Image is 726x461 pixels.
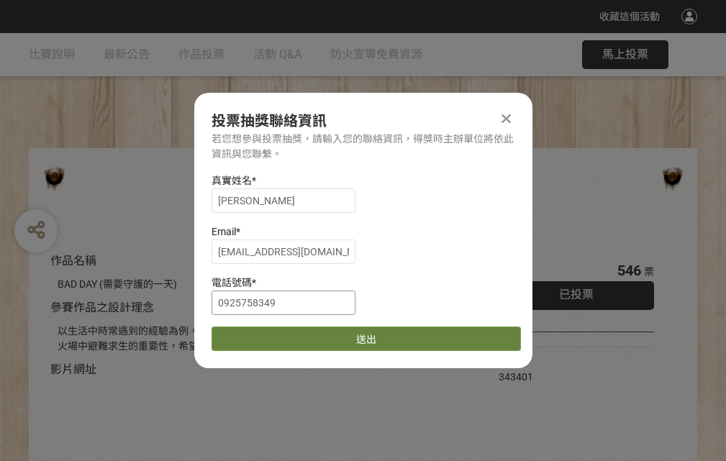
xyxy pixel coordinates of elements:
button: 馬上投票 [582,40,668,69]
a: 防火宣導免費資源 [330,33,422,76]
button: 送出 [212,327,521,351]
span: 最新公告 [104,47,150,61]
span: 比賽說明 [29,47,75,61]
span: Email [212,226,236,237]
span: 真實姓名 [212,175,252,186]
span: 電話號碼 [212,277,252,288]
span: 參賽作品之設計理念 [50,301,154,314]
a: 作品投票 [178,33,224,76]
a: 比賽說明 [29,33,75,76]
span: 546 [617,262,641,279]
span: 影片網址 [50,362,96,376]
span: 收藏這個活動 [599,11,660,22]
span: 馬上投票 [602,47,648,61]
span: 已投票 [559,288,594,301]
div: 以生活中時常遇到的經驗為例，透過對比的方式宣傳住宅用火災警報器、家庭逃生計畫及火場中避難求生的重要性，希望透過趣味的短影音讓更多人認識到更多的防火觀念。 [58,324,455,354]
div: 若您想參與投票抽獎，請輸入您的聯絡資訊，得獎時主辦單位將依此資訊與您聯繫。 [212,132,515,162]
span: 作品名稱 [50,254,96,268]
div: BAD DAY (需要守護的一天) [58,277,455,292]
span: 防火宣導免費資源 [330,47,422,61]
a: 活動 Q&A [253,33,301,76]
a: 最新公告 [104,33,150,76]
span: 票 [644,266,654,278]
span: 活動 Q&A [253,47,301,61]
span: 作品投票 [178,47,224,61]
iframe: Facebook Share [537,355,609,369]
div: 投票抽獎聯絡資訊 [212,110,515,132]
